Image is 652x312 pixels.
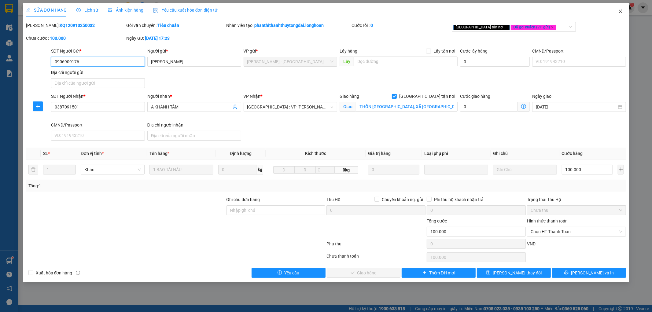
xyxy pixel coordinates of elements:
button: delete [28,165,38,174]
span: Chưa thu [531,206,622,215]
button: checkGiao hàng [327,268,401,278]
span: [GEOGRAPHIC_DATA] tận nơi [453,25,510,30]
input: Địa chỉ của người gửi [51,78,145,88]
input: Địa chỉ của người nhận [147,131,241,141]
span: Đà Nẵng : VP Thanh Khê [247,102,334,112]
label: Ngày giao [532,94,551,99]
b: phanthithanhthuytongdai.longhoan [255,23,324,28]
span: Khác [84,165,141,174]
span: dollar-circle [521,104,526,109]
div: [PERSON_NAME]: [26,22,125,29]
span: [PERSON_NAME] thay đổi [493,270,542,276]
span: Tên hàng [149,151,169,156]
b: Tiêu chuẩn [157,23,179,28]
input: VD: Bàn, Ghế [149,165,213,174]
input: Ghi Chú [493,165,557,174]
button: printer[PERSON_NAME] và In [552,268,626,278]
div: Gói vận chuyển: [126,22,225,29]
input: D [273,166,295,174]
span: Giao [340,102,356,112]
span: SỬA ĐƠN HÀNG [26,8,67,13]
input: C [315,166,335,174]
div: Phụ thu [326,240,426,251]
input: Giao tận nơi [356,102,458,112]
span: SL [43,151,48,156]
span: Lấy tận nơi [431,48,458,54]
span: user-add [233,105,238,109]
span: Định lượng [230,151,252,156]
span: picture [108,8,112,12]
b: 0 [370,23,373,28]
div: Chưa cước : [26,35,125,42]
div: Trạng thái Thu Hộ [527,196,626,203]
div: Địa chỉ người gửi [51,69,145,76]
span: Thu Hộ [326,197,341,202]
div: Ngày GD: [126,35,225,42]
span: close [618,9,623,14]
input: Ghi chú đơn hàng [227,205,326,215]
button: plus [618,165,624,174]
span: kg [257,165,263,174]
span: Mã đơn: DNTK1110250002 [2,37,94,45]
button: plus [33,101,43,111]
span: plus [422,270,427,275]
span: CÔNG TY TNHH CHUYỂN PHÁT NHANH BẢO AN [50,21,124,32]
span: close [504,26,507,29]
div: Địa chỉ người nhận [147,122,241,128]
button: plusThêm ĐH mới [402,268,476,278]
th: Ghi chú [491,148,559,160]
div: SĐT Người Gửi [51,48,145,54]
span: Giao hàng [340,94,359,99]
span: Lấy [340,57,354,66]
span: Kích thước [305,151,326,156]
div: Nhân viên tạo: [227,22,351,29]
span: clock-circle [76,8,81,12]
div: CMND/Passport [51,122,145,128]
span: Thêm ĐH mới [429,270,455,276]
span: close [551,26,554,29]
div: Tổng: 1 [28,182,252,189]
span: Xuất hóa đơn hàng [33,270,75,276]
div: VP gửi [244,48,337,54]
div: CMND/Passport [532,48,626,54]
button: Close [612,3,629,20]
span: Lịch sử [76,8,98,13]
span: VND [527,241,536,246]
input: Dọc đường [354,57,458,66]
span: exclamation-circle [278,270,282,275]
span: Yêu cầu xuất hóa đơn điện tử [153,8,218,13]
span: Chuyển khoản ng. gửi [379,196,425,203]
input: 0 [368,165,419,174]
span: Giá trị hàng [368,151,391,156]
span: Cước hàng [562,151,583,156]
span: printer [564,270,569,275]
button: exclamation-circleYêu cầu [252,268,326,278]
div: SĐT Người Nhận [51,93,145,100]
span: [PHONE_NUMBER] [2,21,46,31]
input: Cước lấy hàng [460,57,530,67]
label: Cước lấy hàng [460,49,488,53]
div: Cước rồi : [352,22,451,29]
span: Phí thu hộ khách nhận trả [432,196,486,203]
span: Đơn vị tính [81,151,104,156]
input: Ngày giao [536,104,617,110]
span: Đã gọi khách (VP gửi) [511,25,556,30]
th: Loại phụ phí [422,148,491,160]
div: Chưa thanh toán [326,253,426,263]
span: [PERSON_NAME] và In [571,270,614,276]
span: [GEOGRAPHIC_DATA] tận nơi [397,93,458,100]
b: 100.000 [50,36,66,41]
span: Tổng cước [427,218,447,223]
label: Ghi chú đơn hàng [227,197,260,202]
b: KQ120910250032 [60,23,95,28]
span: info-circle [76,271,80,275]
span: 0kg [335,166,358,174]
button: save[PERSON_NAME] thay đổi [477,268,551,278]
input: R [294,166,316,174]
strong: PHIẾU DÁN LÊN HÀNG [45,3,126,11]
span: Ảnh kiện hàng [108,8,143,13]
input: Cước giao hàng [460,102,518,112]
span: edit [26,8,30,12]
div: Người nhận [147,93,241,100]
span: Hồ Chí Minh : Kho Quận 12 [247,57,334,66]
